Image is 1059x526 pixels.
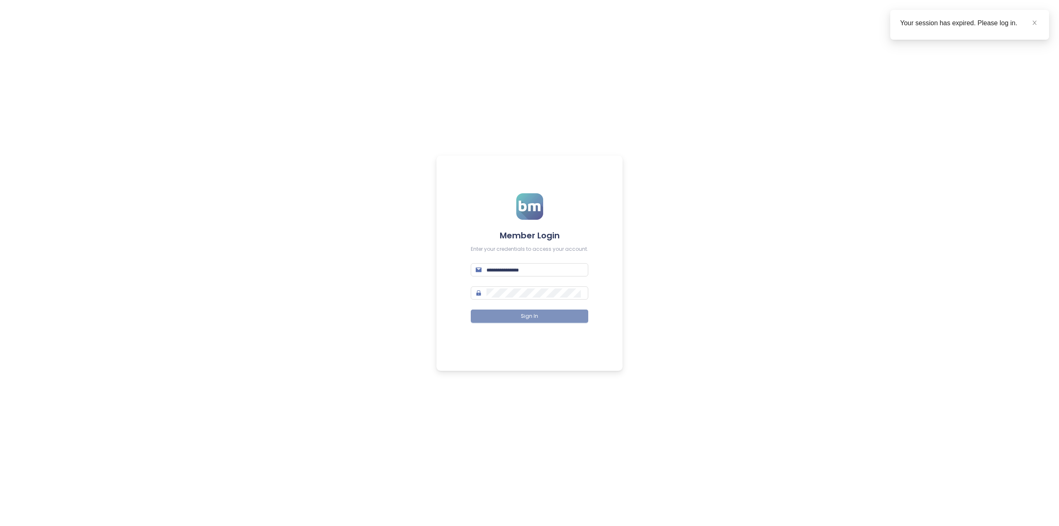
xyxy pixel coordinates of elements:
button: Sign In [471,310,588,323]
span: close [1032,20,1037,26]
span: Sign In [521,312,538,320]
div: Your session has expired. Please log in. [900,18,1039,28]
span: mail [476,267,482,273]
img: logo [516,193,543,220]
div: Enter your credentials to access your account. [471,245,588,253]
h4: Member Login [471,230,588,241]
span: lock [476,290,482,296]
